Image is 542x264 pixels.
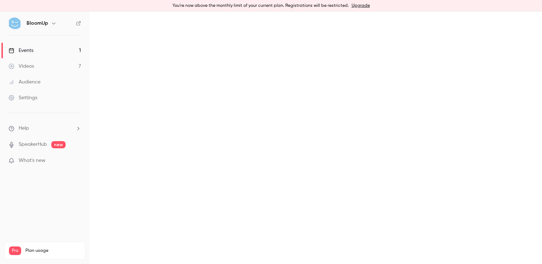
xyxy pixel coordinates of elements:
[352,3,370,9] a: Upgrade
[19,157,46,164] span: What's new
[9,246,21,255] span: Pro
[27,20,48,27] h6: BloomUp
[9,47,33,54] div: Events
[9,78,41,86] div: Audience
[9,18,20,29] img: BloomUp
[25,248,81,254] span: Plan usage
[19,125,29,132] span: Help
[51,141,66,148] span: new
[9,63,34,70] div: Videos
[19,141,47,148] a: SpeakerHub
[9,125,81,132] li: help-dropdown-opener
[72,158,81,164] iframe: Noticeable Trigger
[9,94,37,101] div: Settings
